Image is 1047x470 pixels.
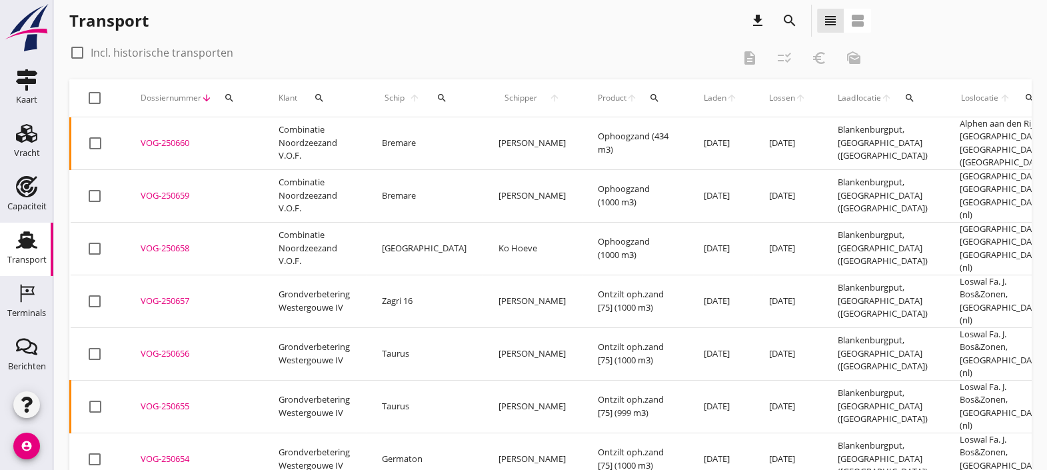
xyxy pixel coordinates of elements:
[437,93,447,103] i: search
[366,169,483,222] td: Bremare
[688,222,753,275] td: [DATE]
[366,117,483,170] td: Bremare
[263,327,366,380] td: Grondverbetering Westergouwe IV
[483,169,582,222] td: [PERSON_NAME]
[822,117,944,170] td: Blankenburgput, [GEOGRAPHIC_DATA] ([GEOGRAPHIC_DATA])
[904,93,915,103] i: search
[279,82,350,114] div: Klant
[16,95,37,104] div: Kaart
[582,117,688,170] td: Ophoogzand (434 m3)
[753,327,822,380] td: [DATE]
[582,222,688,275] td: Ophoogzand (1000 m3)
[366,222,483,275] td: [GEOGRAPHIC_DATA]
[141,347,247,361] div: VOG-250656
[582,275,688,327] td: Ontzilt oph.zand [75] (1000 m3)
[753,275,822,327] td: [DATE]
[960,92,999,104] span: Loslocatie
[626,93,637,103] i: arrow_upward
[822,275,944,327] td: Blankenburgput, [GEOGRAPHIC_DATA] ([GEOGRAPHIC_DATA])
[201,93,212,103] i: arrow_downward
[141,242,247,255] div: VOG-250658
[543,93,566,103] i: arrow_upward
[688,275,753,327] td: [DATE]
[483,327,582,380] td: [PERSON_NAME]
[7,202,47,211] div: Capaciteit
[13,433,40,459] i: account_circle
[999,93,1012,103] i: arrow_upward
[726,93,737,103] i: arrow_upward
[141,92,201,104] span: Dossiernummer
[366,327,483,380] td: Taurus
[598,92,626,104] span: Product
[8,362,46,371] div: Berichten
[141,137,247,150] div: VOG-250660
[838,92,881,104] span: Laadlocatie
[688,380,753,433] td: [DATE]
[822,380,944,433] td: Blankenburgput, [GEOGRAPHIC_DATA] ([GEOGRAPHIC_DATA])
[263,275,366,327] td: Grondverbetering Westergouwe IV
[3,3,51,53] img: logo-small.a267ee39.svg
[314,93,325,103] i: search
[382,92,407,104] span: Schip
[141,453,247,466] div: VOG-250654
[224,93,235,103] i: search
[263,222,366,275] td: Combinatie Noordzeezand V.O.F.
[753,380,822,433] td: [DATE]
[69,10,149,31] div: Transport
[688,117,753,170] td: [DATE]
[822,327,944,380] td: Blankenburgput, [GEOGRAPHIC_DATA] ([GEOGRAPHIC_DATA])
[483,275,582,327] td: [PERSON_NAME]
[263,169,366,222] td: Combinatie Noordzeezand V.O.F.
[822,169,944,222] td: Blankenburgput, [GEOGRAPHIC_DATA] ([GEOGRAPHIC_DATA])
[499,92,543,104] span: Schipper
[407,93,422,103] i: arrow_upward
[881,93,892,103] i: arrow_upward
[582,169,688,222] td: Ophoogzand (1000 m3)
[141,295,247,308] div: VOG-250657
[750,13,766,29] i: download
[14,149,40,157] div: Vracht
[822,222,944,275] td: Blankenburgput, [GEOGRAPHIC_DATA] ([GEOGRAPHIC_DATA])
[263,380,366,433] td: Grondverbetering Westergouwe IV
[483,222,582,275] td: Ko Hoeve
[795,93,806,103] i: arrow_upward
[141,189,247,203] div: VOG-250659
[822,13,838,29] i: view_headline
[649,93,660,103] i: search
[483,380,582,433] td: [PERSON_NAME]
[753,117,822,170] td: [DATE]
[582,327,688,380] td: Ontzilt oph.zand [75] (1000 m3)
[753,169,822,222] td: [DATE]
[7,255,47,264] div: Transport
[850,13,866,29] i: view_agenda
[753,222,822,275] td: [DATE]
[141,400,247,413] div: VOG-250655
[366,380,483,433] td: Taurus
[582,380,688,433] td: Ontzilt oph.zand [75] (999 m3)
[688,327,753,380] td: [DATE]
[769,92,795,104] span: Lossen
[91,46,233,59] label: Incl. historische transporten
[263,117,366,170] td: Combinatie Noordzeezand V.O.F.
[483,117,582,170] td: [PERSON_NAME]
[7,309,46,317] div: Terminals
[1024,93,1035,103] i: search
[782,13,798,29] i: search
[366,275,483,327] td: Zagri 16
[704,92,726,104] span: Laden
[688,169,753,222] td: [DATE]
